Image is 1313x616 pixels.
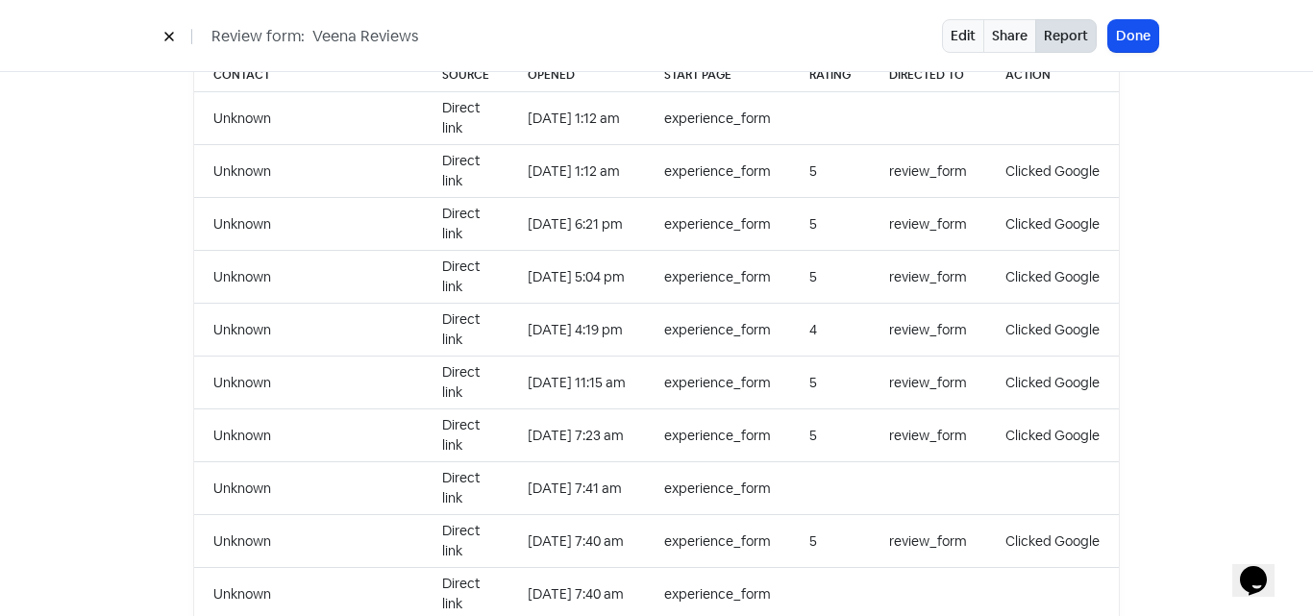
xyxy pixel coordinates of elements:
[790,59,870,92] th: Rating
[645,145,790,198] td: experience_form
[870,409,986,462] td: review_form
[1232,539,1294,597] iframe: chat widget
[790,409,870,462] td: 5
[194,145,423,198] td: Unknown
[986,515,1119,568] td: Clicked Google
[194,462,423,515] td: Unknown
[1108,20,1158,52] button: Done
[1035,19,1097,53] button: Report
[986,357,1119,409] td: Clicked Google
[508,462,645,515] td: [DATE] 7:41 am
[508,198,645,251] td: [DATE] 6:21 pm
[508,59,645,92] th: Opened
[194,357,423,409] td: Unknown
[508,251,645,304] td: [DATE] 5:04 pm
[870,198,986,251] td: review_form
[986,304,1119,357] td: Clicked Google
[870,357,986,409] td: review_form
[423,357,508,409] td: Direct link
[986,198,1119,251] td: Clicked Google
[423,251,508,304] td: Direct link
[942,19,984,53] a: Edit
[645,198,790,251] td: experience_form
[790,515,870,568] td: 5
[508,409,645,462] td: [DATE] 7:23 am
[790,251,870,304] td: 5
[194,59,423,92] th: Contact
[423,198,508,251] td: Direct link
[645,304,790,357] td: experience_form
[194,198,423,251] td: Unknown
[508,92,645,145] td: [DATE] 1:12 am
[508,304,645,357] td: [DATE] 4:19 pm
[423,409,508,462] td: Direct link
[423,59,508,92] th: Source
[645,515,790,568] td: experience_form
[645,357,790,409] td: experience_form
[790,145,870,198] td: 5
[986,409,1119,462] td: Clicked Google
[423,515,508,568] td: Direct link
[194,304,423,357] td: Unknown
[986,59,1119,92] th: Action
[645,59,790,92] th: Start page
[194,409,423,462] td: Unknown
[508,357,645,409] td: [DATE] 11:15 am
[870,251,986,304] td: review_form
[645,409,790,462] td: experience_form
[423,145,508,198] td: Direct link
[870,145,986,198] td: review_form
[870,304,986,357] td: review_form
[790,198,870,251] td: 5
[194,251,423,304] td: Unknown
[645,92,790,145] td: experience_form
[423,92,508,145] td: Direct link
[983,19,1036,53] a: Share
[508,145,645,198] td: [DATE] 1:12 am
[790,357,870,409] td: 5
[870,59,986,92] th: Directed to
[211,25,305,48] span: Review form:
[423,462,508,515] td: Direct link
[423,304,508,357] td: Direct link
[194,92,423,145] td: Unknown
[986,145,1119,198] td: Clicked Google
[194,515,423,568] td: Unknown
[870,515,986,568] td: review_form
[986,251,1119,304] td: Clicked Google
[645,251,790,304] td: experience_form
[790,304,870,357] td: 4
[508,515,645,568] td: [DATE] 7:40 am
[645,462,790,515] td: experience_form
